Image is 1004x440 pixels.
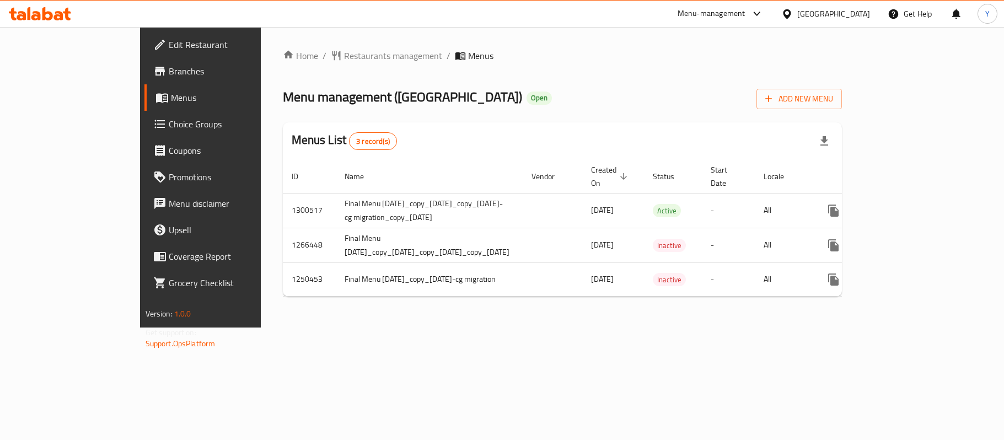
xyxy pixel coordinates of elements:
td: - [702,193,755,228]
td: Final Menu [DATE]_copy_[DATE]_copy_[DATE]-cg migration_copy_[DATE] [336,193,523,228]
td: All [755,262,812,296]
div: Total records count [349,132,397,150]
span: Restaurants management [344,49,442,62]
a: Choice Groups [144,111,308,137]
div: Inactive [653,273,686,286]
td: Final Menu [DATE]_copy_[DATE]_copy_[DATE]_copy_[DATE] [336,228,523,262]
a: Upsell [144,217,308,243]
span: Name [345,170,378,183]
div: Active [653,204,681,217]
span: Coverage Report [169,250,299,263]
nav: breadcrumb [283,49,842,62]
button: more [820,197,847,224]
a: Coverage Report [144,243,308,270]
td: 1266448 [283,228,336,262]
span: Upsell [169,223,299,237]
li: / [447,49,450,62]
span: 1.0.0 [174,307,191,321]
td: - [702,262,755,296]
td: All [755,193,812,228]
span: Edit Restaurant [169,38,299,51]
span: ID [292,170,313,183]
span: [DATE] [591,203,614,217]
a: Grocery Checklist [144,270,308,296]
span: Get support on: [146,325,196,340]
button: more [820,266,847,293]
span: Add New Menu [765,92,833,106]
span: Locale [764,170,798,183]
a: Edit Restaurant [144,31,308,58]
td: Final Menu [DATE]_copy_[DATE]-cg migration [336,262,523,296]
span: Status [653,170,689,183]
span: Coupons [169,144,299,157]
div: Menu-management [678,7,745,20]
span: Inactive [653,239,686,252]
span: Grocery Checklist [169,276,299,289]
button: Add New Menu [756,89,842,109]
h2: Menus List [292,132,397,150]
span: 3 record(s) [350,136,396,147]
th: Actions [812,160,935,194]
span: Open [527,93,552,103]
span: [DATE] [591,272,614,286]
div: Export file [811,128,837,154]
span: Y [985,8,990,20]
span: Promotions [169,170,299,184]
span: Menus [171,91,299,104]
button: more [820,232,847,259]
li: / [323,49,326,62]
a: Coupons [144,137,308,164]
a: Menu disclaimer [144,190,308,217]
td: 1250453 [283,262,336,296]
div: Open [527,92,552,105]
a: Promotions [144,164,308,190]
span: Start Date [711,163,742,190]
span: Menus [468,49,493,62]
span: Created On [591,163,631,190]
span: Vendor [531,170,569,183]
span: Menu disclaimer [169,197,299,210]
div: [GEOGRAPHIC_DATA] [797,8,870,20]
a: Restaurants management [331,49,442,62]
table: enhanced table [283,160,935,297]
a: Support.OpsPlatform [146,336,216,351]
a: Branches [144,58,308,84]
td: 1300517 [283,193,336,228]
span: Inactive [653,273,686,286]
span: Active [653,205,681,217]
td: All [755,228,812,262]
span: Version: [146,307,173,321]
span: [DATE] [591,238,614,252]
span: Choice Groups [169,117,299,131]
a: Menus [144,84,308,111]
span: Menu management ( [GEOGRAPHIC_DATA] ) [283,84,522,109]
span: Branches [169,65,299,78]
td: - [702,228,755,262]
